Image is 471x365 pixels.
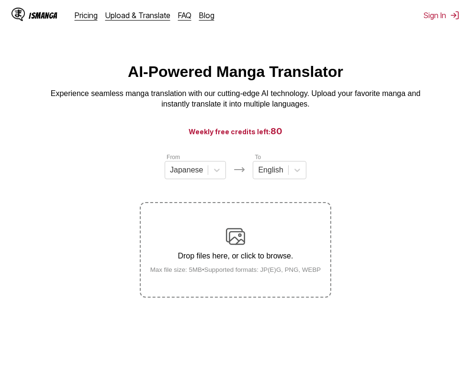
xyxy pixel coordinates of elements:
img: Languages icon [234,164,245,175]
small: Max file size: 5MB • Supported formats: JP(E)G, PNG, WEBP [143,266,329,273]
span: 80 [270,126,282,136]
button: Sign In [424,11,460,20]
img: Sign out [450,11,460,20]
label: From [167,154,180,161]
h3: Weekly free credits left: [23,125,448,137]
div: IsManga [29,11,57,20]
p: Drop files here, or click to browse. [143,252,329,260]
a: Pricing [75,11,98,20]
a: IsManga LogoIsManga [11,8,75,23]
p: Experience seamless manga translation with our cutting-edge AI technology. Upload your favorite m... [44,88,427,110]
a: FAQ [178,11,191,20]
a: Upload & Translate [105,11,170,20]
label: To [255,154,261,161]
img: IsManga Logo [11,8,25,21]
h1: AI-Powered Manga Translator [128,63,343,81]
a: Blog [199,11,214,20]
